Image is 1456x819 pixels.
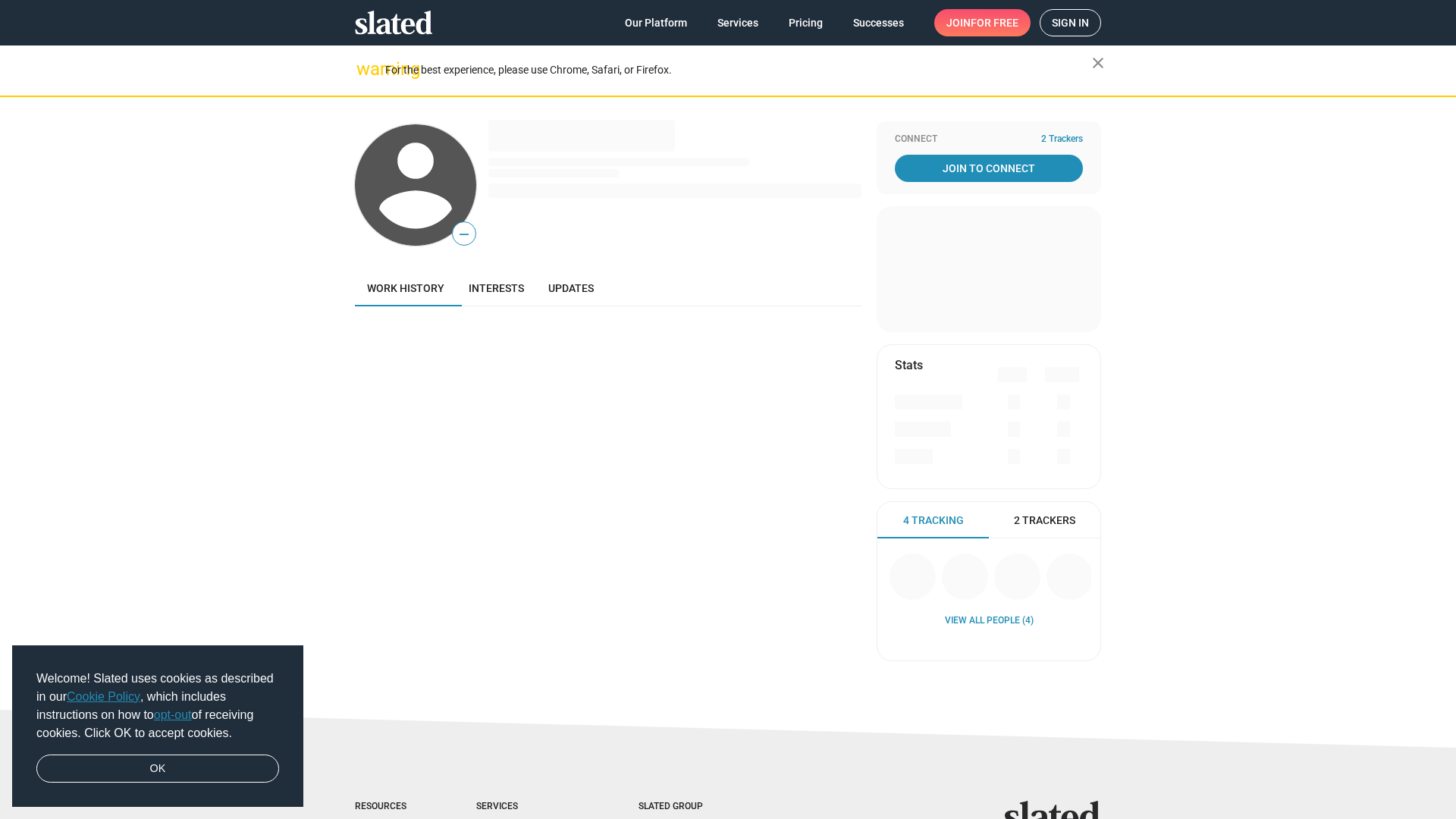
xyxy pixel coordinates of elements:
span: Services [717,9,758,36]
a: Interests [457,270,536,306]
span: — [453,224,475,244]
a: Work history [355,270,457,306]
span: 2 Trackers [1041,133,1083,146]
span: Our Platform [625,9,687,36]
a: Updates [536,270,606,306]
a: Cookie Policy [67,690,140,703]
mat-icon: warning [356,60,375,78]
mat-card-title: Stats [895,357,923,373]
span: 4 Tracking [903,513,964,528]
a: opt-out [154,708,192,721]
span: Successes [853,9,904,36]
span: 2 Trackers [1014,513,1075,528]
span: Work history [367,282,444,294]
span: Updates [548,282,594,294]
div: Resources [355,801,416,813]
span: Pricing [789,9,823,36]
a: View all People (4) [945,615,1034,627]
a: Joinfor free [934,9,1031,36]
span: Sign in [1052,10,1089,36]
div: For the best experience, please use Chrome, Safari, or Firefox. [385,60,1092,80]
a: Join To Connect [895,155,1083,182]
span: Join [946,9,1018,36]
div: cookieconsent [12,645,303,808]
a: Sign in [1040,9,1101,36]
span: Welcome! Slated uses cookies as described in our , which includes instructions on how to of recei... [36,670,279,742]
div: Slated Group [639,801,742,813]
span: for free [971,9,1018,36]
mat-icon: close [1089,54,1107,72]
div: Connect [895,133,1083,146]
a: Our Platform [613,9,699,36]
a: dismiss cookie message [36,755,279,783]
span: Join To Connect [898,155,1080,182]
a: Successes [841,9,916,36]
a: Pricing [777,9,835,36]
span: Interests [469,282,524,294]
div: Services [476,801,578,813]
a: Services [705,9,770,36]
